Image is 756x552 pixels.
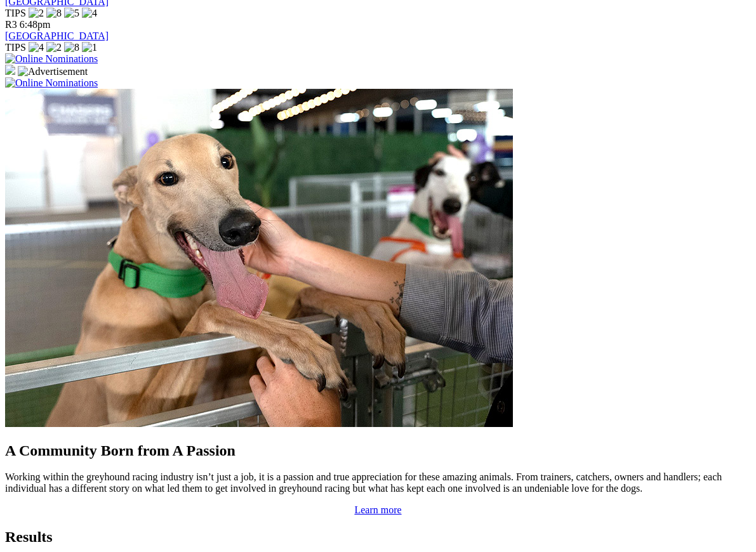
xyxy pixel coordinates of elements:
[64,42,79,53] img: 8
[29,42,44,53] img: 4
[5,89,513,427] img: Westy_Cropped.jpg
[5,471,751,494] p: Working within the greyhound racing industry isn’t just a job, it is a passion and true appreciat...
[18,66,88,77] img: Advertisement
[5,19,17,30] span: R3
[5,42,26,53] span: TIPS
[5,65,15,75] img: 15187_Greyhounds_GreysPlayCentral_Resize_SA_WebsiteBanner_300x115_2025.jpg
[5,30,109,41] a: [GEOGRAPHIC_DATA]
[20,19,51,30] span: 6:48pm
[354,504,401,515] a: Learn more
[5,53,98,65] img: Online Nominations
[5,442,751,459] h2: A Community Born from A Passion
[5,529,751,546] h2: Results
[64,8,79,19] img: 5
[46,42,62,53] img: 2
[82,8,97,19] img: 4
[29,8,44,19] img: 2
[5,77,98,89] img: Online Nominations
[5,8,26,18] span: TIPS
[82,42,97,53] img: 1
[46,8,62,19] img: 8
